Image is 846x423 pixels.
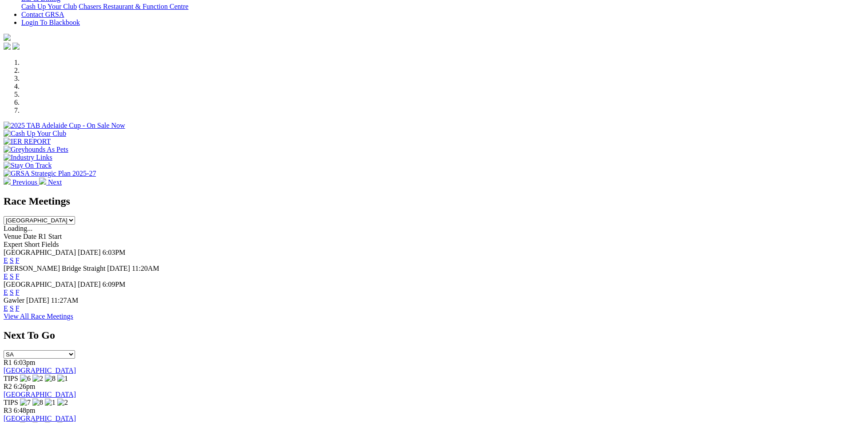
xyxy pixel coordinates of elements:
[78,281,101,288] span: [DATE]
[16,289,20,296] a: F
[4,249,76,256] span: [GEOGRAPHIC_DATA]
[32,375,43,383] img: 2
[16,257,20,264] a: F
[4,375,18,382] span: TIPS
[4,233,21,240] span: Venue
[16,273,20,280] a: F
[78,249,101,256] span: [DATE]
[4,195,842,207] h2: Race Meetings
[4,122,125,130] img: 2025 TAB Adelaide Cup - On Sale Now
[26,296,49,304] span: [DATE]
[4,130,66,138] img: Cash Up Your Club
[4,34,11,41] img: logo-grsa-white.png
[4,154,52,162] img: Industry Links
[10,304,14,312] a: S
[4,138,51,146] img: IER REPORT
[4,146,68,154] img: Greyhounds As Pets
[4,383,12,390] span: R2
[24,241,40,248] span: Short
[16,304,20,312] a: F
[4,304,8,312] a: E
[12,178,37,186] span: Previous
[45,399,56,407] img: 1
[14,383,36,390] span: 6:26pm
[4,241,23,248] span: Expert
[4,225,32,232] span: Loading...
[4,178,11,185] img: chevron-left-pager-white.svg
[4,162,52,170] img: Stay On Track
[132,265,159,272] span: 11:20AM
[21,3,77,10] a: Cash Up Your Club
[4,399,18,406] span: TIPS
[4,170,96,178] img: GRSA Strategic Plan 2025-27
[20,399,31,407] img: 7
[4,407,12,414] span: R3
[4,178,39,186] a: Previous
[4,359,12,366] span: R1
[4,415,76,422] a: [GEOGRAPHIC_DATA]
[10,273,14,280] a: S
[4,391,76,398] a: [GEOGRAPHIC_DATA]
[103,281,126,288] span: 6:09PM
[21,3,842,11] div: Bar & Dining
[4,273,8,280] a: E
[4,281,76,288] span: [GEOGRAPHIC_DATA]
[4,265,105,272] span: [PERSON_NAME] Bridge Straight
[12,43,20,50] img: twitter.svg
[51,296,79,304] span: 11:27AM
[14,407,36,414] span: 6:48pm
[10,289,14,296] a: S
[48,178,62,186] span: Next
[107,265,130,272] span: [DATE]
[45,375,56,383] img: 8
[4,329,842,341] h2: Next To Go
[57,375,68,383] img: 1
[38,233,62,240] span: R1 Start
[4,312,73,320] a: View All Race Meetings
[10,257,14,264] a: S
[39,178,62,186] a: Next
[4,289,8,296] a: E
[4,296,24,304] span: Gawler
[4,367,76,374] a: [GEOGRAPHIC_DATA]
[39,178,46,185] img: chevron-right-pager-white.svg
[4,43,11,50] img: facebook.svg
[20,375,31,383] img: 6
[103,249,126,256] span: 6:03PM
[23,233,36,240] span: Date
[14,359,36,366] span: 6:03pm
[41,241,59,248] span: Fields
[21,11,64,18] a: Contact GRSA
[4,257,8,264] a: E
[32,399,43,407] img: 8
[57,399,68,407] img: 2
[79,3,188,10] a: Chasers Restaurant & Function Centre
[21,19,80,26] a: Login To Blackbook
